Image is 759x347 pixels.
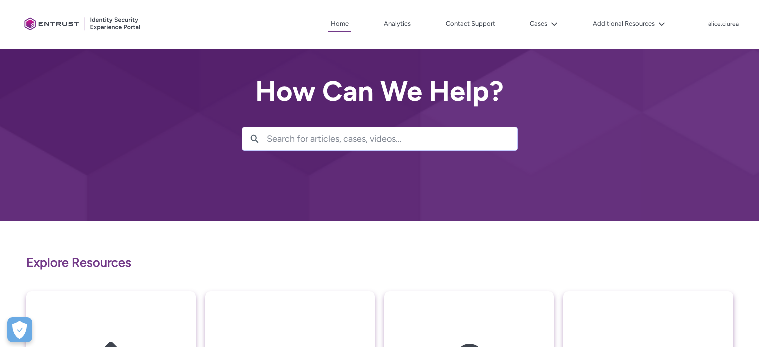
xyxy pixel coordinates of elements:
[242,76,518,107] h2: How Can We Help?
[590,16,668,31] button: Additional Resources
[708,21,739,28] p: alice.ciurea
[708,18,739,28] button: User Profile alice.ciurea
[443,16,498,31] a: Contact Support
[267,127,517,150] input: Search for articles, cases, videos...
[7,317,32,342] div: Cookie Preferences
[527,16,560,31] button: Cases
[242,127,267,150] button: Search
[328,16,351,32] a: Home
[26,253,733,272] p: Explore Resources
[7,317,32,342] button: Open Preferences
[381,16,413,31] a: Analytics, opens in new tab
